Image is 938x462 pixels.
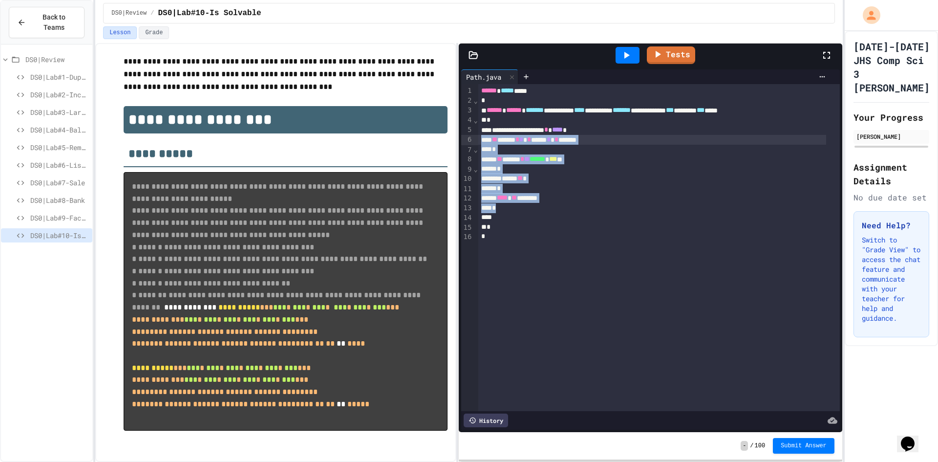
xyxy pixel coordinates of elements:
[461,213,473,223] div: 14
[150,9,154,17] span: /
[862,220,921,231] h3: Need Help?
[853,4,883,26] div: My Account
[461,106,473,115] div: 3
[741,441,748,451] span: -
[473,97,478,105] span: Fold line
[781,442,827,450] span: Submit Answer
[30,107,88,117] span: DS0|Lab#3-Largest Time Denominations
[853,110,929,124] h2: Your Progress
[461,72,506,82] div: Path.java
[461,115,473,125] div: 4
[856,132,926,141] div: [PERSON_NAME]
[647,46,695,64] a: Tests
[30,89,88,100] span: DS0|Lab#2-Increasing Neighbors
[853,40,930,94] h1: [DATE]-[DATE] JHS Comp Sci 3 [PERSON_NAME]
[461,69,518,84] div: Path.java
[473,116,478,124] span: Fold line
[461,154,473,164] div: 8
[750,442,753,450] span: /
[461,86,473,96] div: 1
[464,414,508,427] div: History
[103,26,137,39] button: Lesson
[461,203,473,213] div: 13
[30,213,88,223] span: DS0|Lab#9-Factorial
[158,7,261,19] span: DS0|Lab#10-Is Solvable
[461,135,473,145] div: 6
[9,7,85,38] button: Back to Teams
[461,194,473,203] div: 12
[862,235,921,323] p: Switch to "Grade View" to access the chat feature and communicate with your teacher for help and ...
[461,145,473,155] div: 7
[461,96,473,106] div: 2
[473,146,478,154] span: Fold line
[30,142,88,153] span: DS0|Lab#5-Remove All In Range
[139,26,169,39] button: Grade
[461,232,473,242] div: 16
[30,177,88,188] span: DS0|Lab#7-Sale
[30,125,88,135] span: DS0|Lab#4-Balanced
[461,223,473,233] div: 15
[461,174,473,184] div: 10
[461,125,473,135] div: 5
[773,438,834,454] button: Submit Answer
[30,230,88,241] span: DS0|Lab#10-Is Solvable
[30,195,88,205] span: DS0|Lab#8-Bank
[461,184,473,194] div: 11
[32,12,76,33] span: Back to Teams
[25,54,88,65] span: DS0|Review
[30,72,88,82] span: DS0|Lab#1-Duplicate Count
[473,165,478,173] span: Fold line
[111,9,147,17] span: DS0|Review
[461,165,473,175] div: 9
[853,192,929,203] div: No due date set
[30,160,88,170] span: DS0|Lab#6-ListMagicStrings
[755,442,766,450] span: 100
[897,423,928,452] iframe: chat widget
[853,160,929,188] h2: Assignment Details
